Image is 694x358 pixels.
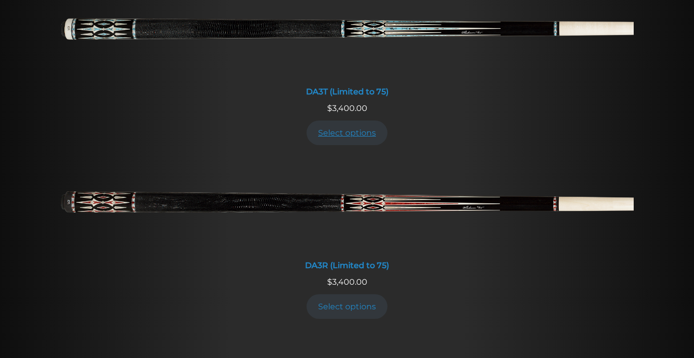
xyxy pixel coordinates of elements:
[327,103,332,113] span: $
[61,159,634,276] a: DA3R (Limited to 75) DA3R (Limited to 75)
[327,277,332,287] span: $
[307,121,388,145] a: Add to cart: “DA3T (Limited to 75)”
[61,261,634,270] div: DA3R (Limited to 75)
[327,103,367,113] span: 3,400.00
[327,277,367,287] span: 3,400.00
[307,294,388,319] a: Add to cart: “DA3R (Limited to 75)”
[61,87,634,96] div: DA3T (Limited to 75)
[61,159,634,255] img: DA3R (Limited to 75)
